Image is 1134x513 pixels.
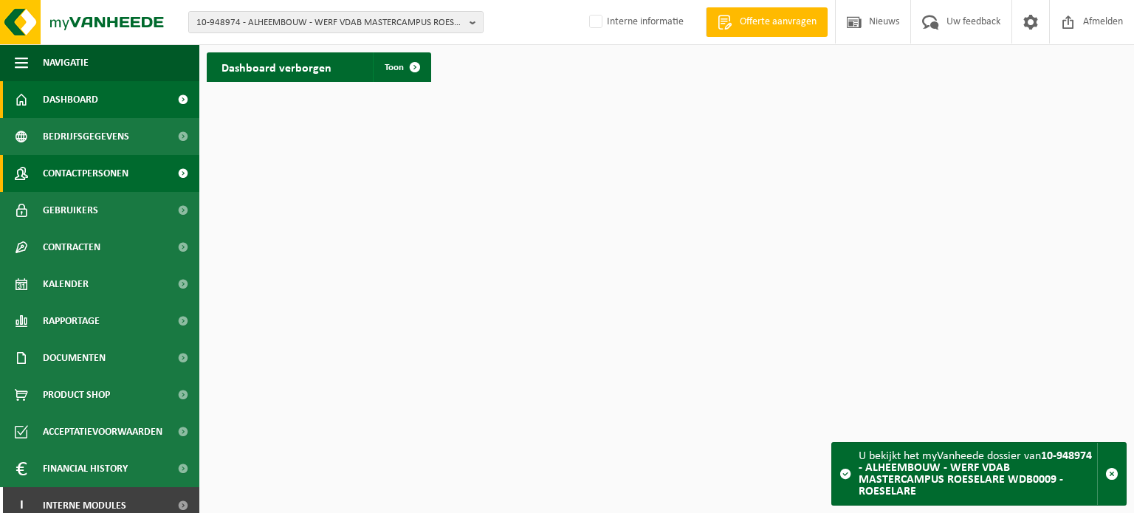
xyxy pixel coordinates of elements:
label: Interne informatie [586,11,684,33]
span: Documenten [43,340,106,376]
span: Financial History [43,450,128,487]
span: Navigatie [43,44,89,81]
span: Bedrijfsgegevens [43,118,129,155]
span: Gebruikers [43,192,98,229]
a: Toon [373,52,430,82]
strong: 10-948974 - ALHEEMBOUW - WERF VDAB MASTERCAMPUS ROESELARE WDB0009 - ROESELARE [859,450,1092,497]
span: Product Shop [43,376,110,413]
span: Contactpersonen [43,155,128,192]
span: 10-948974 - ALHEEMBOUW - WERF VDAB MASTERCAMPUS ROESELARE WDB0009 - ROESELARE [196,12,464,34]
span: Offerte aanvragen [736,15,820,30]
span: Contracten [43,229,100,266]
div: U bekijkt het myVanheede dossier van [859,443,1097,505]
span: Kalender [43,266,89,303]
span: Toon [385,63,404,72]
span: Dashboard [43,81,98,118]
h2: Dashboard verborgen [207,52,346,81]
button: 10-948974 - ALHEEMBOUW - WERF VDAB MASTERCAMPUS ROESELARE WDB0009 - ROESELARE [188,11,484,33]
a: Offerte aanvragen [706,7,828,37]
span: Rapportage [43,303,100,340]
span: Acceptatievoorwaarden [43,413,162,450]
